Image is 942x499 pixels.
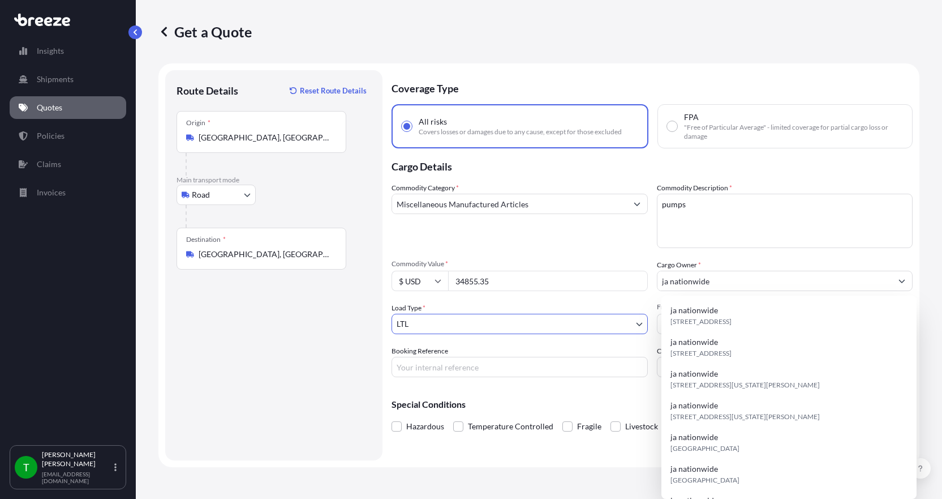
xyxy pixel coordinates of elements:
[392,302,425,314] span: Load Type
[284,82,371,100] button: Reset Route Details
[392,357,648,377] input: Your internal reference
[186,235,226,244] div: Destination
[37,102,62,113] p: Quotes
[402,121,412,131] input: All risksCovers losses or damages due to any cause, except for those excluded
[392,259,648,268] span: Commodity Value
[670,400,718,411] span: ja nationwide
[448,271,648,291] input: Type amount
[177,185,256,205] button: Select transport
[406,418,444,435] span: Hazardous
[684,112,699,123] span: FPA
[10,125,126,147] a: Policies
[670,379,820,391] span: [STREET_ADDRESS][US_STATE][PERSON_NAME]
[627,194,647,214] button: Show suggestions
[670,432,718,443] span: ja nationwide
[392,70,913,104] p: Coverage Type
[657,259,701,271] label: Cargo Owner
[397,318,408,330] span: LTL
[23,462,29,473] span: T
[192,189,210,201] span: Road
[667,121,677,131] input: FPA"Free of Particular Average" - limited coverage for partial cargo loss or damage
[468,418,553,435] span: Temperature Controlled
[670,443,739,454] span: [GEOGRAPHIC_DATA]
[392,314,648,334] button: LTL
[37,159,61,170] p: Claims
[37,187,66,198] p: Invoices
[577,418,601,435] span: Fragile
[670,316,732,327] span: [STREET_ADDRESS]
[10,181,126,204] a: Invoices
[186,118,210,127] div: Origin
[657,302,913,312] span: Freight Cost
[10,96,126,119] a: Quotes
[419,116,447,127] span: All risks
[392,148,913,182] p: Cargo Details
[392,346,448,357] label: Booking Reference
[657,271,892,291] input: Full name
[657,357,913,377] input: Enter name
[10,68,126,91] a: Shipments
[657,182,732,194] label: Commodity Description
[670,348,732,359] span: [STREET_ADDRESS]
[670,368,718,379] span: ja nationwide
[657,346,697,357] label: Carrier Name
[300,85,367,96] p: Reset Route Details
[177,176,371,185] p: Main transport mode
[37,45,64,57] p: Insights
[158,23,252,41] p: Get a Quote
[670,411,820,423] span: [STREET_ADDRESS][US_STATE][PERSON_NAME]
[199,132,332,143] input: Origin
[625,418,658,435] span: Livestock
[670,305,718,316] span: ja nationwide
[684,123,904,141] span: "Free of Particular Average" - limited coverage for partial cargo loss or damage
[670,336,718,348] span: ja nationwide
[392,400,913,409] p: Special Conditions
[670,475,739,486] span: [GEOGRAPHIC_DATA]
[10,40,126,62] a: Insights
[419,127,622,137] span: Covers losses or damages due to any cause, except for those excluded
[670,463,718,475] span: ja nationwide
[37,74,74,85] p: Shipments
[37,130,64,142] p: Policies
[392,182,459,194] label: Commodity Category
[10,153,126,176] a: Claims
[42,471,112,484] p: [EMAIL_ADDRESS][DOMAIN_NAME]
[892,271,912,291] button: Show suggestions
[177,84,238,97] p: Route Details
[199,249,332,260] input: Destination
[42,450,112,468] p: [PERSON_NAME] [PERSON_NAME]
[392,194,627,214] input: Select a commodity type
